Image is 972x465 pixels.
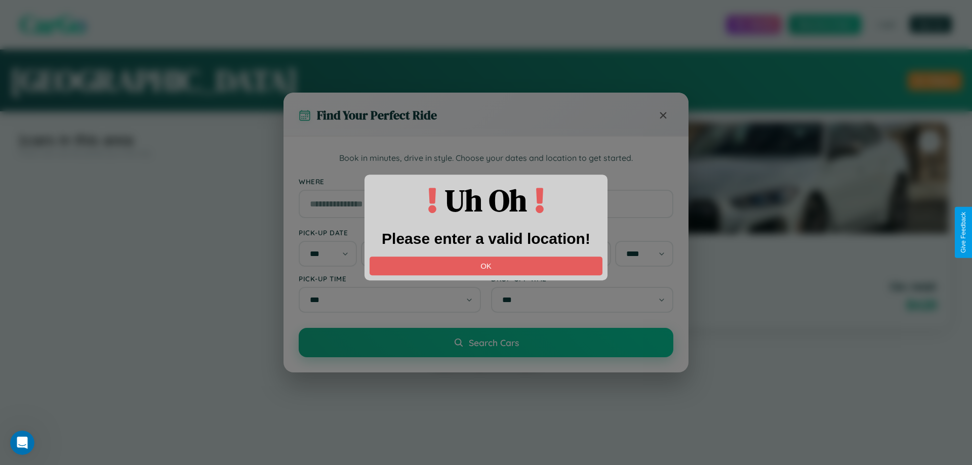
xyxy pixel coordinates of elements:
label: Pick-up Time [299,274,481,283]
label: Drop-off Date [491,228,673,237]
h3: Find Your Perfect Ride [317,107,437,123]
label: Drop-off Time [491,274,673,283]
label: Pick-up Date [299,228,481,237]
p: Book in minutes, drive in style. Choose your dates and location to get started. [299,152,673,165]
label: Where [299,177,673,186]
span: Search Cars [469,337,519,348]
